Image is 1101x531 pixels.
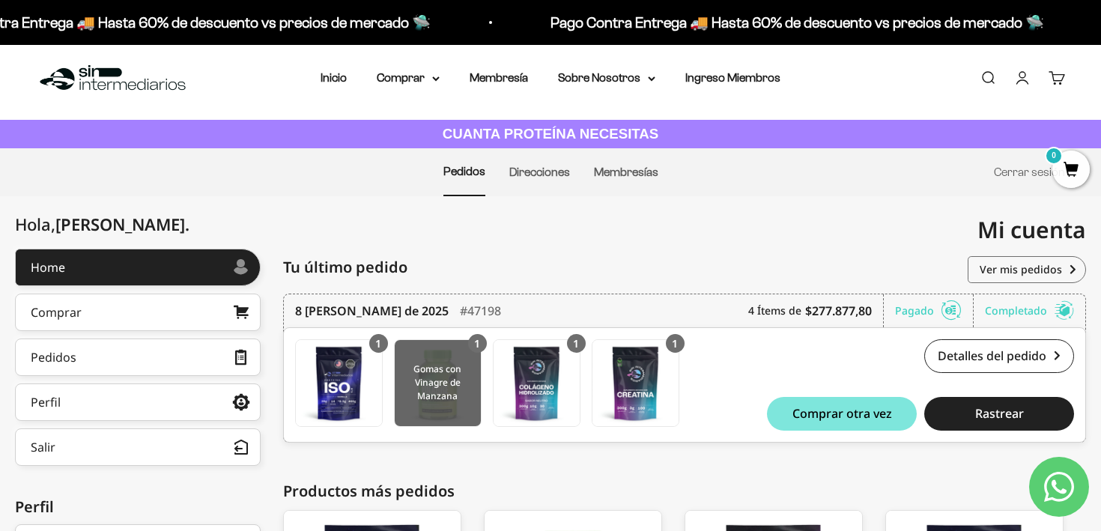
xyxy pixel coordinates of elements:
[792,407,892,419] span: Comprar otra vez
[767,397,917,431] button: Comprar otra vez
[592,340,679,426] img: Translation missing: es.Creatina Monohidrato
[975,407,1024,419] span: Rastrear
[558,68,655,88] summary: Sobre Nosotros
[395,340,481,426] img: Translation missing: es.Gomas con Vinagre de Manzana
[542,10,1035,34] p: Pago Contra Entrega 🚚 Hasta 60% de descuento vs precios de mercado 🛸
[15,428,261,466] button: Salir
[468,334,487,353] div: 1
[15,383,261,421] a: Perfil
[666,334,685,353] div: 1
[295,302,449,320] time: 8 [PERSON_NAME] de 2025
[443,126,659,142] strong: CUANTA PROTEÍNA NECESITAS
[185,213,189,235] span: .
[977,214,1086,245] span: Mi cuenta
[15,294,261,331] a: Comprar
[31,261,65,273] div: Home
[748,294,884,327] div: 4 Ítems de
[55,213,189,235] span: [PERSON_NAME]
[805,302,872,320] b: $277.877,80
[283,480,1087,503] div: Productos más pedidos
[985,294,1074,327] div: Completado
[470,71,528,84] a: Membresía
[460,294,501,327] div: #47198
[509,166,570,178] a: Direcciones
[592,339,679,427] a: Creatina Monohidrato
[685,71,780,84] a: Ingreso Miembros
[31,441,55,453] div: Salir
[443,165,485,177] a: Pedidos
[895,294,974,327] div: Pagado
[377,68,440,88] summary: Comprar
[296,340,382,426] img: Translation missing: es.Proteína Aislada ISO - Vainilla - Vanilla / 2 libras (910g)
[295,339,383,427] a: Proteína Aislada ISO - Vainilla - Vanilla / 2 libras (910g)
[968,256,1086,283] a: Ver mis pedidos
[394,339,482,427] a: Gomas con Vinagre de Manzana
[567,334,586,353] div: 1
[924,339,1074,373] a: Detalles del pedido
[994,166,1065,178] a: Cerrar sesión
[1052,163,1090,179] a: 0
[15,496,261,518] div: Perfil
[494,340,580,426] img: Translation missing: es.Colágeno Hidrolizado
[493,339,580,427] a: Colágeno Hidrolizado
[31,351,76,363] div: Pedidos
[924,397,1074,431] button: Rastrear
[1045,147,1063,165] mark: 0
[321,71,347,84] a: Inicio
[15,339,261,376] a: Pedidos
[369,334,388,353] div: 1
[31,306,82,318] div: Comprar
[283,256,407,279] span: Tu último pedido
[594,166,658,178] a: Membresías
[31,396,61,408] div: Perfil
[15,215,189,234] div: Hola,
[15,249,261,286] a: Home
